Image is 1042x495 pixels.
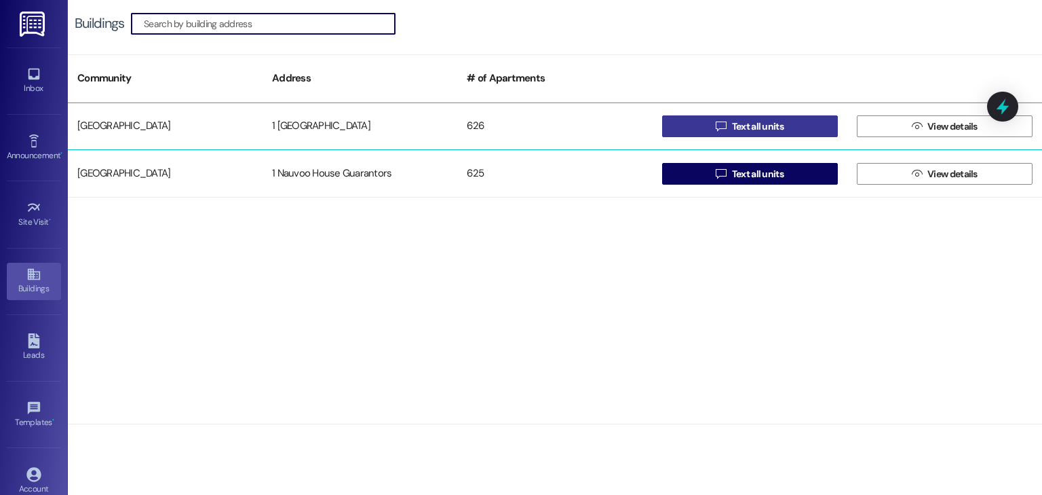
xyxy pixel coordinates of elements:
span: Text all units [732,167,784,181]
div: 626 [457,113,652,140]
i:  [912,121,922,132]
a: Buildings [7,263,61,299]
div: 1 Nauvoo House Guarantors [263,160,457,187]
a: Templates • [7,397,61,433]
div: 1 [GEOGRAPHIC_DATA] [263,113,457,140]
div: Community [68,62,263,95]
button: View details [857,115,1033,137]
div: [GEOGRAPHIC_DATA] [68,160,263,187]
a: Inbox [7,62,61,99]
button: Text all units [662,163,838,185]
a: Site Visit • [7,196,61,233]
i:  [716,121,726,132]
a: Leads [7,329,61,366]
span: • [52,416,54,425]
span: View details [927,120,978,134]
span: View details [927,167,978,181]
div: Buildings [75,16,124,31]
span: • [60,149,62,158]
input: Search by building address [144,14,395,33]
img: ResiDesk Logo [20,12,47,37]
button: View details [857,163,1033,185]
span: Text all units [732,120,784,134]
div: 625 [457,160,652,187]
button: Text all units [662,115,838,137]
span: • [49,215,51,225]
div: # of Apartments [457,62,652,95]
div: [GEOGRAPHIC_DATA] [68,113,263,140]
div: Address [263,62,457,95]
i:  [716,168,726,179]
i:  [912,168,922,179]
